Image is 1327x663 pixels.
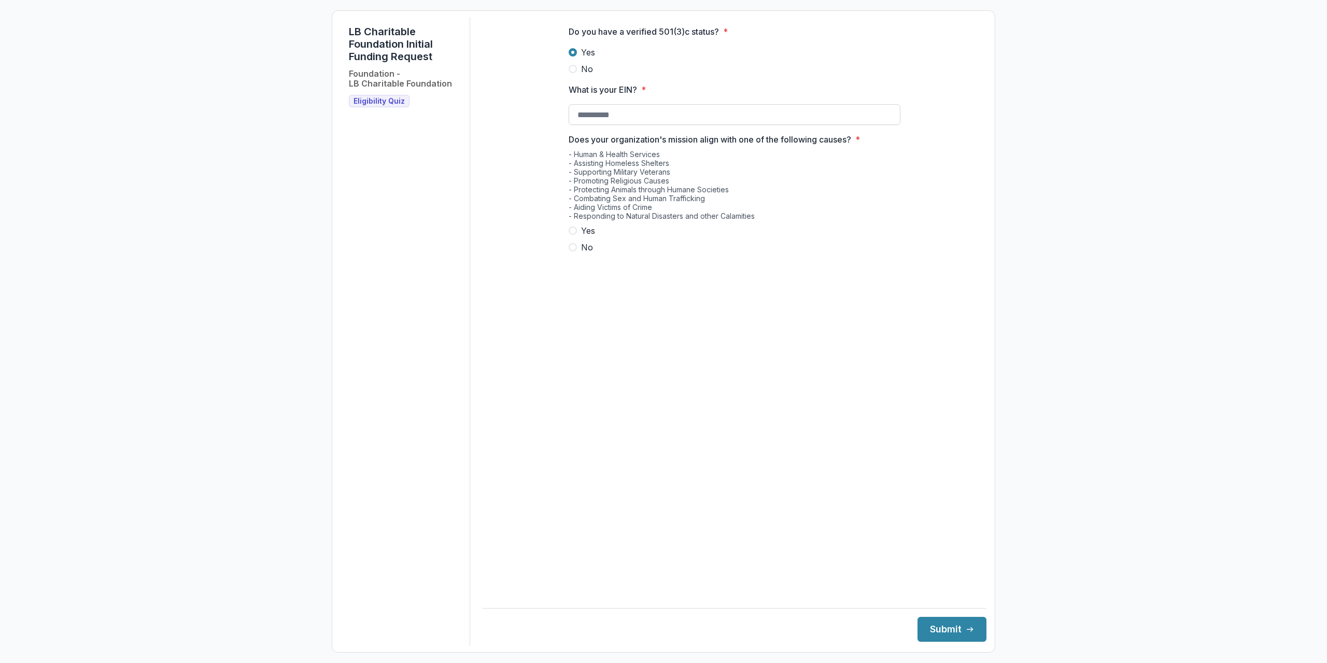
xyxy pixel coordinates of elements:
[581,241,593,253] span: No
[569,83,637,96] p: What is your EIN?
[349,69,452,89] h2: Foundation - LB Charitable Foundation
[349,25,461,63] h1: LB Charitable Foundation Initial Funding Request
[581,63,593,75] span: No
[569,150,900,224] div: - Human & Health Services - Assisting Homeless Shelters - Supporting Military Veterans - Promotin...
[581,224,595,237] span: Yes
[569,133,851,146] p: Does your organization's mission align with one of the following causes?
[569,25,719,38] p: Do you have a verified 501(3)c status?
[354,97,405,106] span: Eligibility Quiz
[581,46,595,59] span: Yes
[917,617,986,642] button: Submit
